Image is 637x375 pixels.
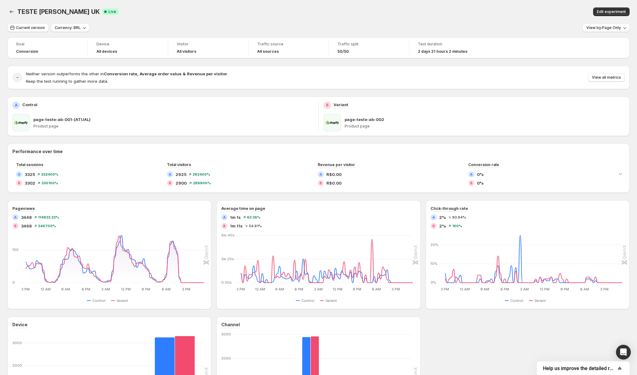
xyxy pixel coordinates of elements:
[326,180,342,186] span: R$0.00
[87,297,108,304] button: Control
[193,181,211,185] span: 289900 %
[21,214,32,220] span: 3448
[140,71,181,76] strong: Average order value
[320,173,322,176] h2: A
[21,287,30,291] text: 3 PM
[372,287,381,291] text: 6 AM
[21,223,32,229] span: 3468
[326,171,342,177] span: R$0.00
[12,205,35,211] h3: Pageviews
[41,173,58,176] span: 332400 %
[431,243,438,247] text: 20%
[333,102,348,108] p: Variant
[108,9,116,14] span: Live
[257,41,320,55] a: Traffic sourceAll sources
[96,49,117,54] h4: All devices
[82,287,90,291] text: 6 PM
[592,75,621,80] span: View all metrics
[18,181,20,185] h2: B
[431,261,437,266] text: 10%
[169,181,171,185] h2: B
[593,7,630,16] button: Edit experiment
[500,287,509,291] text: 6 PM
[440,287,449,291] text: 3 PM
[296,297,317,304] button: Control
[345,116,384,123] p: page-teste-ab-002
[22,102,37,108] p: Control
[597,9,626,14] span: Edit experiment
[104,71,137,76] strong: Conversion rate
[616,345,631,360] div: Open Intercom Messenger
[221,322,240,328] h3: Channel
[167,162,191,167] span: Total visitors
[177,42,240,47] span: Visitor
[117,298,128,303] span: Variant
[418,41,481,55] a: Test duration2 days 21 hours 2 minutes
[480,287,489,291] text: 9 AM
[111,297,130,304] button: Variant
[7,7,16,16] button: Back
[223,215,226,219] h2: A
[333,287,343,291] text: 12 PM
[26,79,108,84] span: Keep the test running to gather more data.
[257,42,320,47] span: Traffic source
[477,171,484,177] span: 0%
[223,224,226,228] h2: B
[452,224,462,228] span: 100 %
[583,23,630,32] button: View by:Page Only
[295,287,303,291] text: 6 PM
[177,49,196,54] h4: All visitors
[600,287,609,291] text: 3 PM
[318,162,355,167] span: Revenue per visitor
[257,49,279,54] h4: All sources
[540,287,550,291] text: 12 PM
[38,224,56,228] span: 346700 %
[121,287,131,291] text: 12 PM
[25,171,35,177] span: 3325
[137,71,138,76] strong: ,
[505,297,526,304] button: Control
[51,23,89,32] button: Currency: BRL
[55,25,81,30] span: Currency: BRL
[520,287,529,291] text: 3 AM
[176,180,187,186] span: 2900
[221,332,231,336] text: 3000
[221,257,234,261] text: 3m 20s
[12,280,15,285] text: 0
[301,298,314,303] span: Control
[477,180,484,186] span: 0%
[169,173,171,176] h2: A
[7,23,49,32] button: Current version
[432,215,435,219] h2: A
[543,365,623,372] button: Show survey - Help us improve the detailed report for A/B campaigns
[101,287,110,291] text: 3 AM
[92,298,105,303] span: Control
[237,287,245,291] text: 3 PM
[588,73,625,82] button: View all metrics
[470,173,473,176] h2: A
[249,224,262,228] span: 54.91 %
[12,363,22,368] text: 2000
[534,298,546,303] span: Variant
[247,215,261,219] span: 63.36 %
[338,42,400,47] span: Traffic split
[16,42,79,47] span: Goal
[182,287,190,291] text: 3 PM
[17,8,100,15] span: TESTE [PERSON_NAME] UK
[470,181,473,185] h2: B
[183,71,186,76] strong: &
[26,71,228,76] span: Neither version outperforms the other in .
[14,215,17,219] h2: A
[96,41,159,55] a: DeviceAll devices
[418,49,467,54] span: 2 days 21 hours 2 minutes
[439,214,446,220] span: 2%
[510,298,523,303] span: Control
[452,215,466,219] span: 93.94 %
[162,287,171,291] text: 6 AM
[221,356,231,360] text: 2000
[177,41,240,55] a: VisitorAll visitors
[18,173,20,176] h2: A
[221,205,265,211] h3: Average time on page
[16,162,43,167] span: Total sessions
[345,124,625,129] p: Product page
